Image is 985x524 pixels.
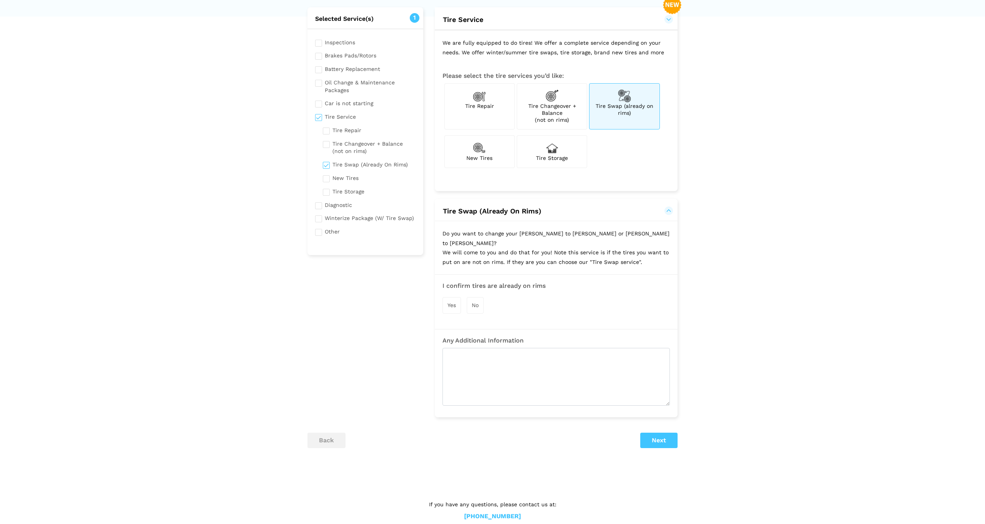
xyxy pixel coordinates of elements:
span: New Tires [466,155,492,161]
span: Yes [447,302,456,308]
p: Do you want to change your [PERSON_NAME] to [PERSON_NAME] or [PERSON_NAME] to [PERSON_NAME]? We w... [435,221,678,274]
span: Tire Storage [536,155,568,161]
span: Tire Repair [465,103,494,109]
span: 1 [410,13,419,23]
button: Tire Swap (Already On Rims) [442,207,670,216]
p: If you have any questions, please contact us at: [371,500,614,509]
span: Tire Swap (already on rims) [596,103,653,116]
h3: I confirm tires are already on rims [442,282,670,289]
button: Tire Service [442,15,670,24]
h3: Any Additional Information [442,337,670,344]
h3: Please select the tire services you’d like: [442,72,670,79]
span: Tire Changeover + Balance (not on rims) [528,103,576,123]
button: back [307,433,346,448]
a: [PHONE_NUMBER] [464,512,521,521]
p: We are fully equipped to do tires! We offer a complete service depending on your needs. We offer ... [435,30,678,65]
span: Tire Swap (Already On Rims) [443,207,541,215]
span: No [472,302,479,308]
h2: Selected Service(s) [307,15,423,23]
button: Next [640,433,678,448]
